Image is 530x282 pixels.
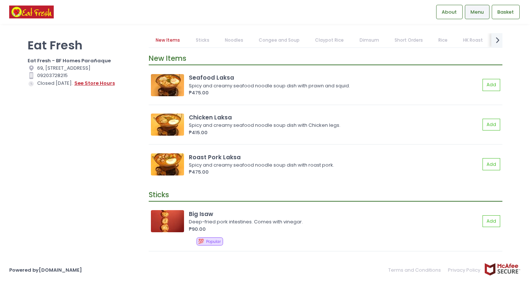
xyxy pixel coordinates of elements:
[9,267,82,274] a: Powered by[DOMAIN_NAME]
[74,79,115,87] button: see store hours
[28,38,139,52] p: Eat Fresh
[9,6,54,18] img: logo
[189,226,480,233] div: ₱90.00
[188,33,216,47] a: Sticks
[483,158,500,170] button: Add
[470,8,484,16] span: Menu
[218,33,250,47] a: Noodles
[189,122,478,129] div: Spicy and creamy seafood noodle soup dish with Chicken legs.
[189,129,480,136] div: ₱415.00
[149,190,169,200] span: Sticks
[189,113,480,122] div: Chicken Laksa
[189,82,478,90] div: Spicy and creamy seafood noodle soup dish with prawn and squid.
[198,238,204,245] span: 💯
[189,210,480,218] div: Big Isaw
[431,33,455,47] a: Rice
[352,33,386,47] a: Dimsum
[484,263,521,276] img: mcafee-secure
[189,89,480,97] div: ₱475.00
[456,33,490,47] a: HK Roast
[151,210,184,232] img: Big Isaw
[388,263,445,277] a: Terms and Conditions
[483,79,500,91] button: Add
[149,33,187,47] a: New Items
[189,73,480,82] div: Seafood Laksa
[151,153,184,175] img: Roast Pork Laksa
[149,53,186,63] span: New Items
[28,57,111,64] b: Eat Fresh - BF Homes Parañaque
[189,161,478,169] div: Spicy and creamy seafood noodle soup dish with roast pork.
[465,5,490,19] a: Menu
[445,263,484,277] a: Privacy Policy
[151,114,184,136] img: Chicken Laksa
[189,168,480,176] div: ₱475.00
[189,153,480,161] div: Roast Pork Laksa
[387,33,430,47] a: Short Orders
[252,33,307,47] a: Congee and Soup
[483,215,500,227] button: Add
[28,65,139,72] div: 69, [STREET_ADDRESS]
[28,79,139,87] div: Closed [DATE].
[483,119,500,131] button: Add
[189,218,478,226] div: Deep-fried pork intestines. Comes with vinegar.
[28,72,139,79] div: 09203728215
[497,8,514,16] span: Basket
[151,74,184,96] img: Seafood Laksa
[442,8,457,16] span: About
[436,5,463,19] a: About
[206,239,221,244] span: Popular
[308,33,351,47] a: Claypot Rice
